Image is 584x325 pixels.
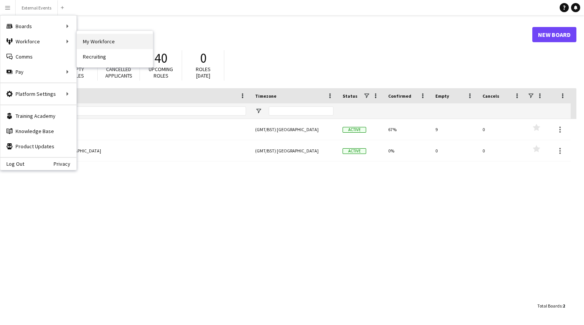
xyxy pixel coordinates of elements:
button: Open Filter Menu [255,108,262,114]
span: Active [343,148,366,154]
input: Board name Filter Input [32,106,246,116]
span: Cancelled applicants [105,66,132,79]
a: Log Out [0,161,24,167]
span: 0 [200,50,206,67]
span: Roles [DATE] [196,66,211,79]
span: Status [343,93,357,99]
span: Total Boards [537,303,562,309]
div: Platform Settings [0,86,76,101]
div: (GMT/BST) [GEOGRAPHIC_DATA] [251,140,338,161]
span: 40 [154,50,167,67]
input: Timezone Filter Input [269,106,333,116]
button: External Events [16,0,58,15]
h1: Boards [13,29,532,40]
div: Boards [0,19,76,34]
div: 9 [431,119,478,140]
a: Privacy [54,161,76,167]
a: Product Updates [0,139,76,154]
div: Workforce [0,34,76,49]
a: Training Academy [0,108,76,124]
a: Knowledge Base [0,124,76,139]
div: 0 [478,140,525,161]
div: : [537,298,565,313]
span: 2 [563,303,565,309]
a: New Board [532,27,576,42]
span: Upcoming roles [149,66,173,79]
div: 0 [431,140,478,161]
div: 67% [384,119,431,140]
a: My Workforce [77,34,153,49]
span: Cancels [482,93,499,99]
a: Recruiting [77,49,153,64]
div: (GMT/BST) [GEOGRAPHIC_DATA] [251,119,338,140]
div: 0 [478,119,525,140]
span: Timezone [255,93,276,99]
a: Prep Shifts at The [GEOGRAPHIC_DATA] [18,140,246,162]
a: External Events [18,119,246,140]
a: Comms [0,49,76,64]
div: 0% [384,140,431,161]
span: Empty [435,93,449,99]
span: Confirmed [388,93,411,99]
span: Active [343,127,366,133]
div: Pay [0,64,76,79]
